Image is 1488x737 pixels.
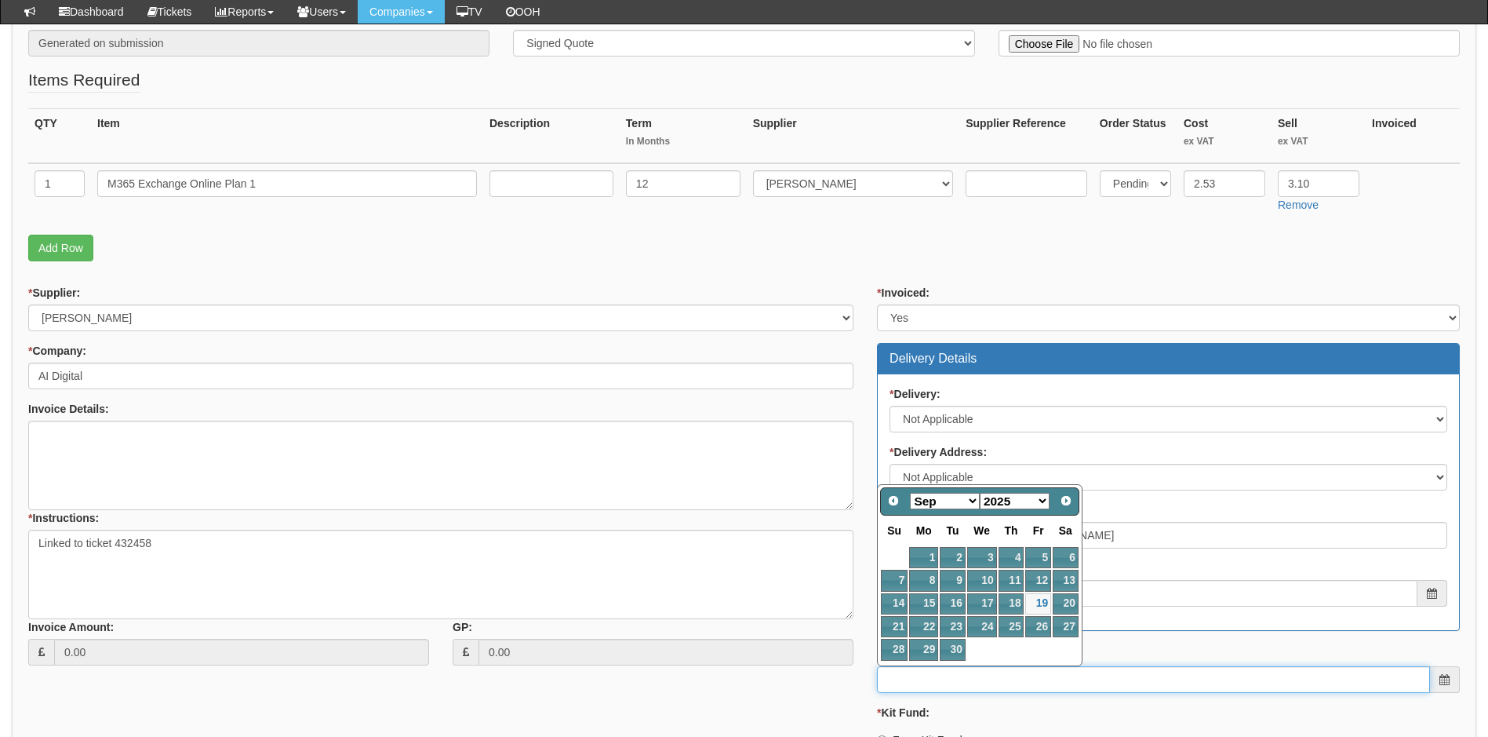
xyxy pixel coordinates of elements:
a: 28 [881,639,908,660]
a: Next [1055,490,1077,512]
a: 30 [940,639,965,660]
th: Invoiced [1366,109,1460,164]
span: Monday [916,524,932,537]
label: Delivery Address: [890,444,987,460]
a: 7 [881,570,908,591]
a: 18 [999,593,1024,615]
a: 16 [940,593,965,615]
span: Next [1060,494,1072,507]
a: 6 [1053,547,1079,568]
th: Supplier Reference [959,109,1093,164]
label: GP: [453,619,472,635]
label: Delivery: [890,386,940,402]
a: 27 [1053,616,1079,637]
legend: Items Required [28,68,140,93]
label: Supplier: [28,285,80,301]
a: Add Row [28,235,93,261]
th: Sell [1272,109,1366,164]
th: Description [483,109,620,164]
a: 13 [1053,570,1079,591]
a: 23 [940,616,965,637]
a: 4 [999,547,1024,568]
th: Supplier [747,109,960,164]
label: Kit Fund: [877,705,930,721]
a: 17 [967,593,997,615]
th: Cost [1177,109,1272,164]
a: 9 [940,570,965,591]
a: 8 [909,570,938,591]
small: ex VAT [1278,135,1359,148]
a: 1 [909,547,938,568]
small: ex VAT [1184,135,1265,148]
a: Prev [882,490,904,512]
small: In Months [626,135,740,148]
label: Invoiced: [877,285,930,301]
a: 29 [909,639,938,660]
a: 2 [940,547,965,568]
a: 20 [1053,593,1079,615]
th: Term [620,109,747,164]
span: Wednesday [973,524,990,537]
a: 26 [1025,616,1050,637]
span: Friday [1033,524,1044,537]
a: 10 [967,570,997,591]
a: 24 [967,616,997,637]
label: Invoice Amount: [28,619,114,635]
label: Company: [28,343,86,359]
h3: Delivery Details [890,352,1447,366]
a: 25 [999,616,1024,637]
a: Remove [1278,199,1319,211]
a: 14 [881,593,908,615]
a: 3 [967,547,997,568]
a: 22 [909,616,938,637]
span: Prev [887,494,900,507]
th: Order Status [1093,109,1177,164]
span: Tuesday [947,524,959,537]
a: 5 [1025,547,1050,568]
span: Thursday [1005,524,1018,537]
th: QTY [28,109,91,164]
a: 11 [999,570,1024,591]
span: Sunday [887,524,901,537]
label: Invoice Details: [28,401,109,417]
a: 15 [909,593,938,615]
a: 21 [881,616,908,637]
label: Instructions: [28,510,99,526]
a: 19 [1025,593,1050,615]
th: Item [91,109,483,164]
a: 12 [1025,570,1050,591]
span: Saturday [1059,524,1072,537]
